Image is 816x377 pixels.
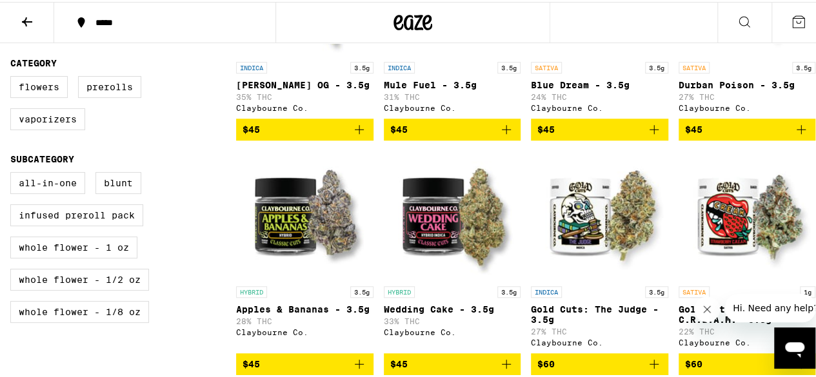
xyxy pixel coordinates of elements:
[236,351,373,373] button: Add to bag
[774,325,815,367] iframe: Button to launch messaging window
[390,122,408,133] span: $45
[10,106,85,128] label: Vaporizers
[537,357,555,367] span: $60
[384,302,521,313] p: Wedding Cake - 3.5g
[682,149,811,278] img: Claybourne Co. - Gold Cuts: Strawberry C.R.E.A.M.- 3.5g
[236,302,373,313] p: Apples & Bananas - 3.5g
[725,292,815,320] iframe: Message from company
[10,170,85,192] label: All-In-One
[792,60,815,72] p: 3.5g
[679,302,816,323] p: Gold Cuts: Strawberry C.R.E.A.M.- 3.5g
[236,284,267,296] p: HYBRID
[531,302,668,323] p: Gold Cuts: The Judge - 3.5g
[497,284,521,296] p: 3.5g
[679,284,710,296] p: SATIVA
[384,315,521,324] p: 33% THC
[800,284,815,296] p: 1g
[384,102,521,110] div: Claybourne Co.
[679,78,816,88] p: Durban Poison - 3.5g
[531,78,668,88] p: Blue Dream - 3.5g
[497,60,521,72] p: 3.5g
[236,117,373,139] button: Add to bag
[236,102,373,110] div: Claybourne Co.
[645,284,668,296] p: 3.5g
[679,149,816,351] a: Open page for Gold Cuts: Strawberry C.R.E.A.M.- 3.5g from Claybourne Co.
[8,9,93,19] span: Hi. Need any help?
[384,326,521,334] div: Claybourne Co.
[679,102,816,110] div: Claybourne Co.
[679,325,816,334] p: 22% THC
[531,325,668,334] p: 27% THC
[390,357,408,367] span: $45
[10,267,149,289] label: Whole Flower - 1/2 oz
[388,149,517,278] img: Claybourne Co. - Wedding Cake - 3.5g
[535,149,664,278] img: Claybourne Co. - Gold Cuts: The Judge - 3.5g
[531,351,668,373] button: Add to bag
[531,336,668,345] div: Claybourne Co.
[679,351,816,373] button: Add to bag
[537,122,555,133] span: $45
[243,357,260,367] span: $45
[236,60,267,72] p: INDICA
[10,56,57,66] legend: Category
[694,295,720,320] iframe: Close message
[531,284,562,296] p: INDICA
[78,74,141,96] label: Prerolls
[685,357,702,367] span: $60
[531,117,668,139] button: Add to bag
[10,202,143,224] label: Infused Preroll Pack
[384,60,415,72] p: INDICA
[236,149,373,351] a: Open page for Apples & Bananas - 3.5g from Claybourne Co.
[645,60,668,72] p: 3.5g
[10,235,137,256] label: Whole Flower - 1 oz
[384,91,521,99] p: 31% THC
[679,60,710,72] p: SATIVA
[679,117,816,139] button: Add to bag
[240,149,369,278] img: Claybourne Co. - Apples & Bananas - 3.5g
[531,60,562,72] p: SATIVA
[384,284,415,296] p: HYBRID
[236,91,373,99] p: 35% THC
[10,299,149,321] label: Whole Flower - 1/8 oz
[679,336,816,345] div: Claybourne Co.
[531,91,668,99] p: 24% THC
[531,102,668,110] div: Claybourne Co.
[236,326,373,334] div: Claybourne Co.
[10,152,74,162] legend: Subcategory
[236,78,373,88] p: [PERSON_NAME] OG - 3.5g
[236,315,373,324] p: 28% THC
[384,351,521,373] button: Add to bag
[384,78,521,88] p: Mule Fuel - 3.5g
[384,149,521,351] a: Open page for Wedding Cake - 3.5g from Claybourne Co.
[243,122,260,133] span: $45
[10,74,68,96] label: Flowers
[350,284,373,296] p: 3.5g
[685,122,702,133] span: $45
[95,170,141,192] label: Blunt
[384,117,521,139] button: Add to bag
[350,60,373,72] p: 3.5g
[679,91,816,99] p: 27% THC
[531,149,668,351] a: Open page for Gold Cuts: The Judge - 3.5g from Claybourne Co.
